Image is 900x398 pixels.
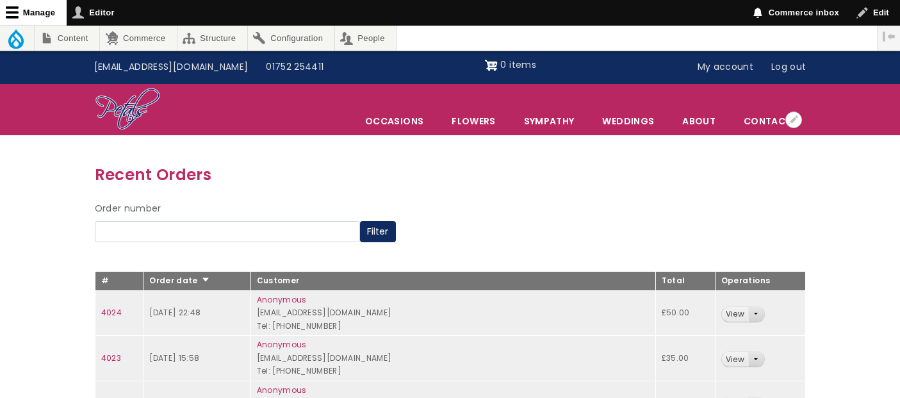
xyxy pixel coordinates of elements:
[250,272,655,291] th: Customer
[257,55,332,79] a: 01752 254411
[485,55,536,76] a: Shopping cart 0 items
[352,108,437,135] span: Occasions
[500,58,536,71] span: 0 items
[730,108,805,135] a: Contact
[762,55,815,79] a: Log out
[878,26,900,47] button: Vertical orientation
[485,55,498,76] img: Shopping cart
[248,26,334,51] a: Configuration
[511,108,588,135] a: Sympathy
[95,162,806,187] h3: Recent Orders
[35,26,99,51] a: Content
[95,272,143,291] th: #
[438,108,509,135] a: Flowers
[589,108,667,135] span: Weddings
[689,55,763,79] a: My account
[85,55,258,79] a: [EMAIL_ADDRESS][DOMAIN_NAME]
[257,339,307,350] a: Anonymous
[149,352,199,363] time: [DATE] 15:58
[257,294,307,305] a: Anonymous
[257,385,307,395] a: Anonymous
[655,290,715,336] td: £50.00
[722,307,748,322] a: View
[335,26,397,51] a: People
[715,272,805,291] th: Operations
[250,290,655,336] td: [EMAIL_ADDRESS][DOMAIN_NAME] Tel: [PHONE_NUMBER]
[100,26,176,51] a: Commerce
[722,352,748,367] a: View
[149,275,210,286] a: Order date
[149,307,200,318] time: [DATE] 22:48
[101,307,122,318] a: 4024
[177,26,247,51] a: Structure
[360,221,396,243] button: Filter
[101,352,121,363] a: 4023
[95,201,161,217] label: Order number
[655,272,715,291] th: Total
[785,112,802,128] button: Open configuration options
[95,87,161,132] img: Home
[250,336,655,381] td: [EMAIL_ADDRESS][DOMAIN_NAME] Tel: [PHONE_NUMBER]
[655,336,715,381] td: £35.00
[669,108,729,135] a: About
